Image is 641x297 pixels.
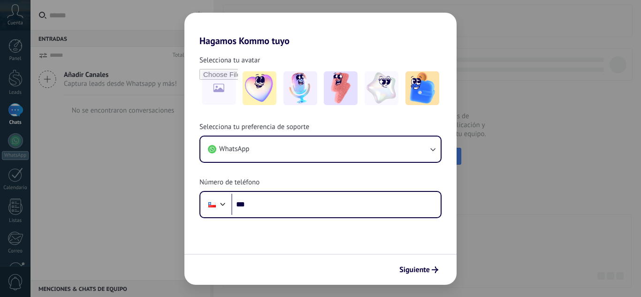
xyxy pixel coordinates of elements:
[365,71,398,105] img: -4.jpeg
[399,267,430,273] span: Siguiente
[203,195,221,214] div: Chile: + 56
[199,56,260,65] span: Selecciona tu avatar
[219,145,249,154] span: WhatsApp
[199,122,309,132] span: Selecciona tu preferencia de soporte
[243,71,276,105] img: -1.jpeg
[324,71,358,105] img: -3.jpeg
[405,71,439,105] img: -5.jpeg
[199,178,259,187] span: Número de teléfono
[395,262,443,278] button: Siguiente
[200,137,441,162] button: WhatsApp
[184,13,457,46] h2: Hagamos Kommo tuyo
[283,71,317,105] img: -2.jpeg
